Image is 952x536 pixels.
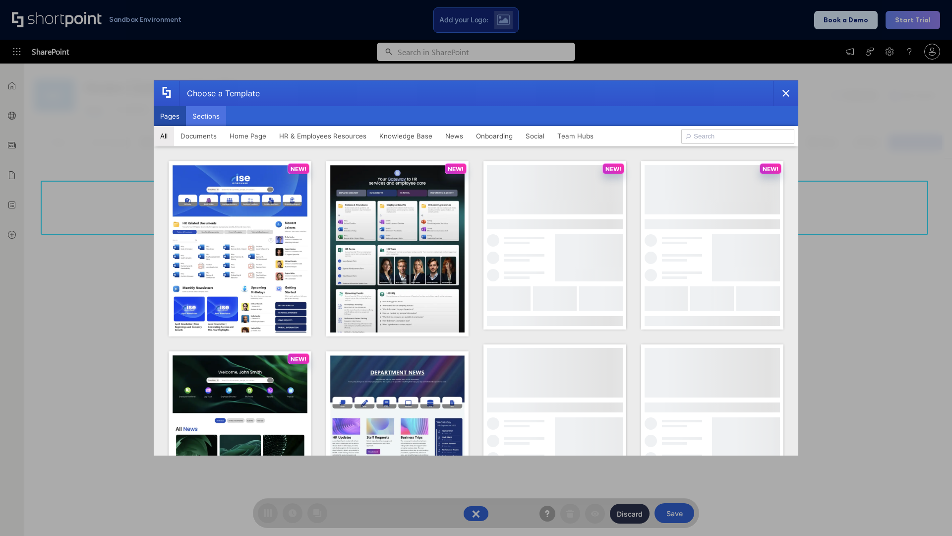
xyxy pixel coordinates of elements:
[223,126,273,146] button: Home Page
[448,165,464,173] p: NEW!
[154,80,798,456] div: template selector
[174,126,223,146] button: Documents
[763,165,778,173] p: NEW!
[154,126,174,146] button: All
[551,126,600,146] button: Team Hubs
[291,355,306,363] p: NEW!
[605,165,621,173] p: NEW!
[902,488,952,536] iframe: Chat Widget
[519,126,551,146] button: Social
[186,106,226,126] button: Sections
[179,81,260,106] div: Choose a Template
[373,126,439,146] button: Knowledge Base
[470,126,519,146] button: Onboarding
[273,126,373,146] button: HR & Employees Resources
[154,106,186,126] button: Pages
[681,129,794,144] input: Search
[291,165,306,173] p: NEW!
[439,126,470,146] button: News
